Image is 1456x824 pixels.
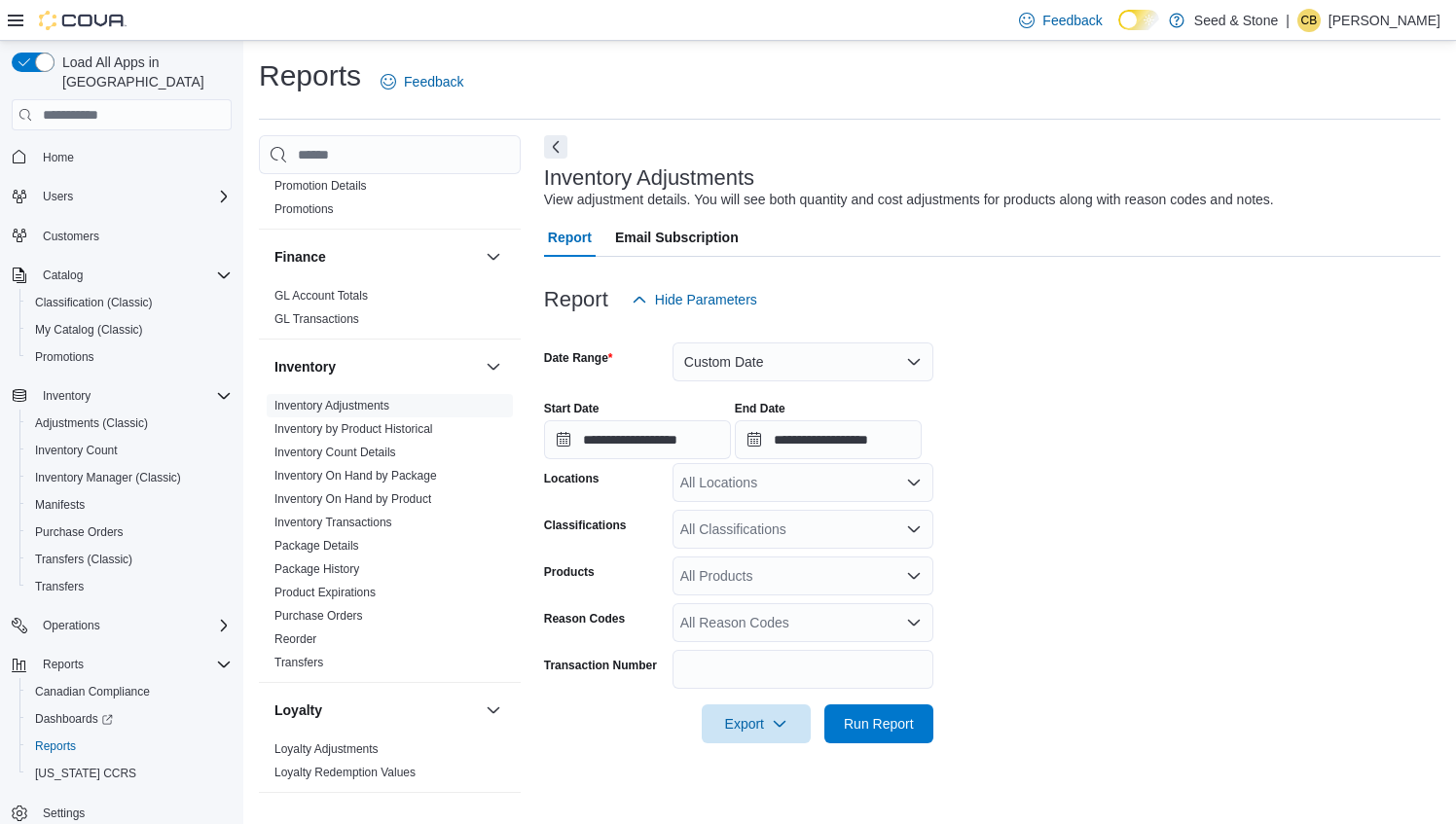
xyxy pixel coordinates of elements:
[27,548,140,571] a: Transfers (Classic)
[274,742,379,756] a: Loyalty Adjustments
[274,445,396,460] span: Inventory Count Details
[274,700,322,720] h3: Loyalty
[27,734,84,758] a: Reports
[274,312,359,326] a: GL Transactions
[844,714,914,734] span: Run Report
[35,185,232,208] span: Users
[27,439,232,462] span: Inventory Count
[35,614,108,637] button: Operations
[274,491,431,507] span: Inventory On Hand by Product
[35,264,91,287] button: Catalog
[35,443,118,458] span: Inventory Count
[274,631,316,647] span: Reorder
[274,247,326,267] h3: Finance
[35,614,232,637] span: Operations
[274,469,437,483] a: Inventory On Hand by Package
[27,412,232,435] span: Adjustments (Classic)
[824,704,933,743] button: Run Report
[35,711,113,727] span: Dashboards
[274,492,431,506] a: Inventory On Hand by Product
[1286,9,1290,32] p: |
[274,446,396,459] a: Inventory Count Details
[259,737,521,792] div: Loyalty
[544,166,754,190] h3: Inventory Adjustments
[259,56,361,95] h1: Reports
[19,573,239,600] button: Transfers
[274,585,376,600] span: Product Expirations
[702,704,811,743] button: Export
[274,609,363,623] a: Purchase Orders
[548,218,592,257] span: Report
[27,439,126,462] a: Inventory Count
[544,135,567,159] button: Next
[27,680,158,703] a: Canadian Compliance
[35,322,143,338] span: My Catalog (Classic)
[43,189,73,204] span: Users
[373,62,471,101] a: Feedback
[19,491,239,519] button: Manifests
[27,291,161,314] a: Classification (Classic)
[27,412,156,435] a: Adjustments (Classic)
[35,146,82,169] a: Home
[274,202,334,216] a: Promotions
[482,355,505,378] button: Inventory
[27,493,92,517] a: Manifests
[19,289,239,316] button: Classification (Classic)
[35,552,132,567] span: Transfers (Classic)
[906,568,922,584] button: Open list of options
[544,611,625,627] label: Reason Codes
[544,471,600,486] label: Locations
[27,291,232,314] span: Classification (Classic)
[274,421,433,437] span: Inventory by Product Historical
[544,190,1274,210] div: View adjustment details. You will see both quantity and cost adjustments for products along with ...
[1301,9,1318,32] span: CB
[35,295,153,310] span: Classification (Classic)
[35,470,181,485] span: Inventory Manager (Classic)
[274,608,363,624] span: Purchase Orders
[655,290,757,309] span: Hide Parameters
[27,345,102,369] a: Promotions
[274,357,336,376] h3: Inventory
[274,700,478,720] button: Loyalty
[19,678,239,705] button: Canadian Compliance
[544,564,595,580] label: Products
[19,437,239,464] button: Inventory Count
[19,343,239,371] button: Promotions
[1194,9,1278,32] p: Seed & Stone
[19,705,239,733] a: Dashboards
[482,699,505,722] button: Loyalty
[274,515,392,530] span: Inventory Transactions
[43,388,91,404] span: Inventory
[4,382,239,410] button: Inventory
[27,345,232,369] span: Promotions
[274,288,368,304] span: GL Account Totals
[27,318,151,341] a: My Catalog (Classic)
[274,538,359,554] span: Package Details
[4,651,239,678] button: Reports
[35,415,148,431] span: Adjustments (Classic)
[39,11,127,30] img: Cova
[35,349,94,365] span: Promotions
[1118,10,1159,30] input: Dark Mode
[27,575,91,598] a: Transfers
[27,548,232,571] span: Transfers (Classic)
[27,762,232,785] span: Washington CCRS
[35,497,85,513] span: Manifests
[35,579,84,594] span: Transfers
[274,201,334,217] span: Promotions
[35,738,76,754] span: Reports
[43,268,83,283] span: Catalog
[274,539,359,553] a: Package Details
[27,466,232,489] span: Inventory Manager (Classic)
[544,288,608,311] h3: Report
[544,350,613,366] label: Date Range
[259,151,521,229] div: Discounts & Promotions
[4,612,239,639] button: Operations
[274,289,368,303] a: GL Account Totals
[735,420,922,459] input: Press the down key to open a popover containing a calendar.
[19,316,239,343] button: My Catalog (Classic)
[35,524,124,540] span: Purchase Orders
[4,222,239,250] button: Customers
[1329,9,1440,32] p: [PERSON_NAME]
[274,398,389,413] span: Inventory Adjustments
